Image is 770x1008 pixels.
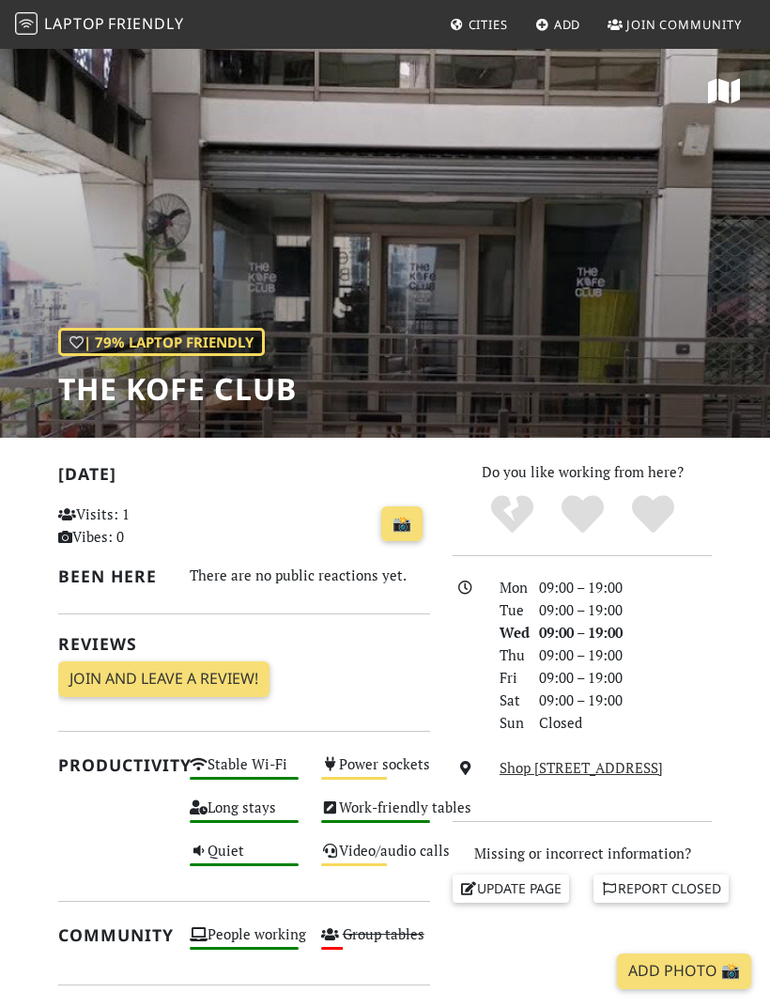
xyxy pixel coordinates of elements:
[554,16,581,33] span: Add
[44,13,105,34] span: Laptop
[178,838,310,881] div: Quiet
[58,755,167,775] h2: Productivity
[58,634,430,654] h2: Reviews
[108,13,183,34] span: Friendly
[593,875,729,903] a: Report closed
[528,689,723,711] div: 09:00 – 19:00
[178,795,310,838] div: Long stays
[528,8,589,41] a: Add
[500,758,663,777] a: Shop [STREET_ADDRESS]
[381,506,423,542] a: 📸
[528,644,723,666] div: 09:00 – 19:00
[626,16,742,33] span: Join Community
[58,328,265,356] div: | 79% Laptop Friendly
[58,371,297,407] h1: The Kofe Club
[178,752,310,795] div: Stable Wi-Fi
[58,503,167,548] p: Visits: 1 Vibes: 0
[310,795,441,838] div: Work-friendly tables
[488,711,528,734] div: Sun
[528,576,723,598] div: 09:00 – 19:00
[547,493,618,535] div: Yes
[58,925,167,945] h2: Community
[477,493,547,535] div: No
[600,8,749,41] a: Join Community
[58,661,269,697] a: Join and leave a review!
[453,460,712,483] p: Do you like working from here?
[618,493,688,535] div: Definitely!
[453,842,712,864] p: Missing or incorrect information?
[310,752,441,795] div: Power sockets
[488,576,528,598] div: Mon
[528,598,723,621] div: 09:00 – 19:00
[469,16,508,33] span: Cities
[488,666,528,689] div: Fri
[488,598,528,621] div: Tue
[58,464,430,491] h2: [DATE]
[58,566,167,586] h2: Been here
[528,666,723,689] div: 09:00 – 19:00
[488,644,528,666] div: Thu
[343,924,424,943] s: Group tables
[453,875,569,903] a: Update page
[528,621,723,644] div: 09:00 – 19:00
[310,838,441,881] div: Video/audio calls
[190,563,430,588] div: There are no public reactions yet.
[15,8,184,41] a: LaptopFriendly LaptopFriendly
[488,689,528,711] div: Sat
[488,621,528,644] div: Wed
[528,711,723,734] div: Closed
[15,12,38,35] img: LaptopFriendly
[617,954,751,989] a: Add Photo 📸
[178,922,310,965] div: People working
[442,8,516,41] a: Cities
